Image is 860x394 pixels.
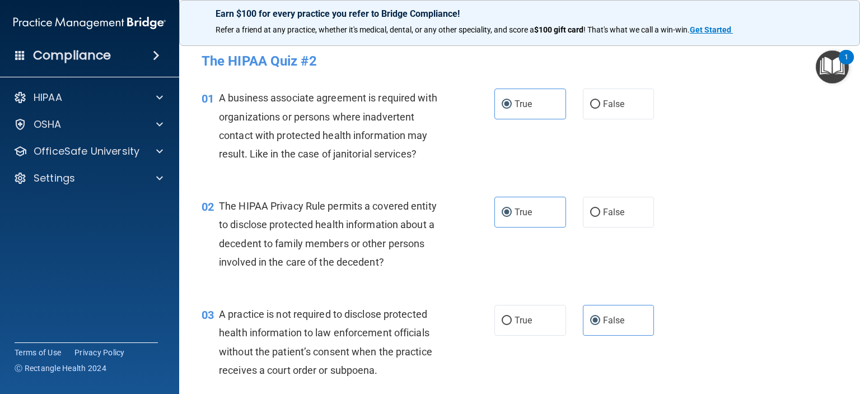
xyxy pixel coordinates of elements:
[15,347,61,358] a: Terms of Use
[13,145,163,158] a: OfficeSafe University
[603,99,625,109] span: False
[219,92,437,160] span: A business associate agreement is required with organizations or persons where inadvertent contac...
[502,208,512,217] input: True
[202,200,214,214] span: 02
[34,91,62,104] p: HIPAA
[74,347,125,358] a: Privacy Policy
[534,25,583,34] strong: $100 gift card
[34,145,139,158] p: OfficeSafe University
[502,100,512,109] input: True
[34,118,62,131] p: OSHA
[15,363,106,374] span: Ⓒ Rectangle Health 2024
[216,25,534,34] span: Refer a friend at any practice, whether it's medical, dental, or any other speciality, and score a
[34,171,75,185] p: Settings
[202,92,214,105] span: 01
[590,208,600,217] input: False
[33,48,111,63] h4: Compliance
[515,99,532,109] span: True
[583,25,690,34] span: ! That's what we call a win-win.
[219,308,432,376] span: A practice is not required to disclose protected health information to law enforcement officials ...
[603,207,625,217] span: False
[590,317,600,325] input: False
[13,91,163,104] a: HIPAA
[13,12,166,34] img: PMB logo
[603,315,625,326] span: False
[515,315,532,326] span: True
[219,200,437,268] span: The HIPAA Privacy Rule permits a covered entity to disclose protected health information about a ...
[202,308,214,322] span: 03
[13,171,163,185] a: Settings
[690,25,733,34] a: Get Started
[502,317,512,325] input: True
[13,118,163,131] a: OSHA
[515,207,532,217] span: True
[590,100,600,109] input: False
[202,54,838,68] h4: The HIPAA Quiz #2
[844,57,848,72] div: 1
[216,8,824,19] p: Earn $100 for every practice you refer to Bridge Compliance!
[690,25,731,34] strong: Get Started
[816,50,849,84] button: Open Resource Center, 1 new notification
